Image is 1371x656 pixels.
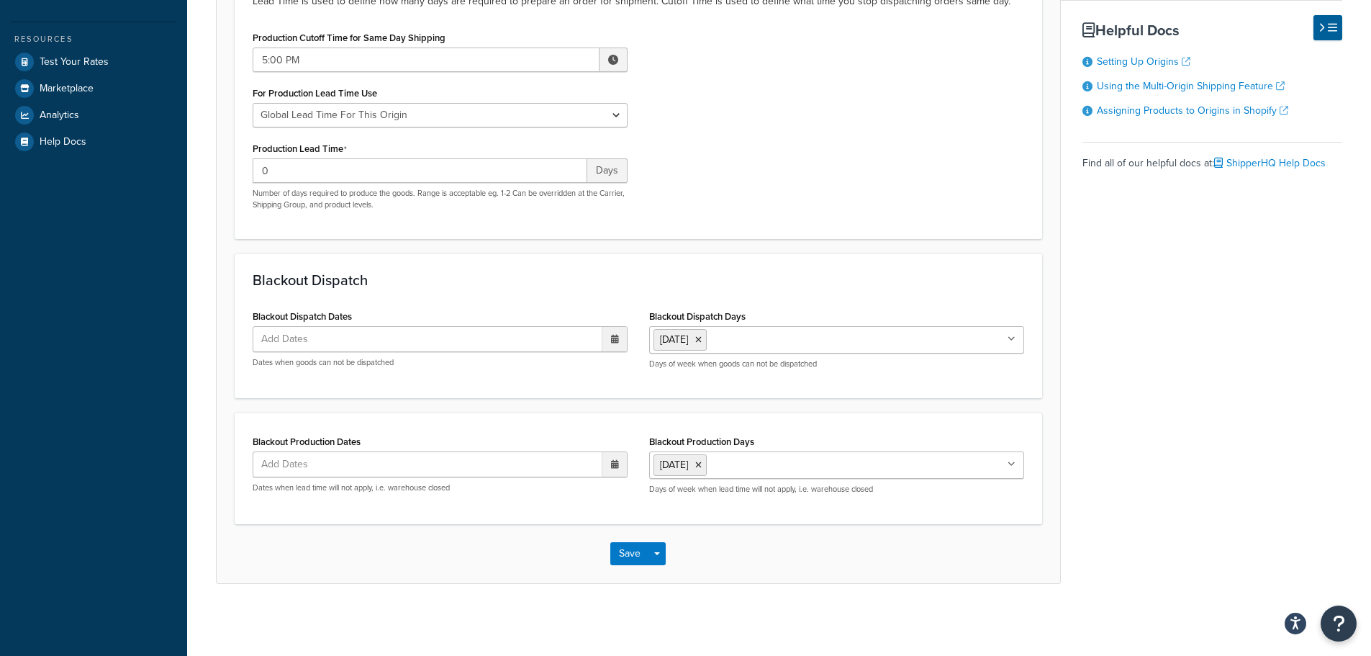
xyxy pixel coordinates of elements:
[11,102,176,128] a: Analytics
[40,109,79,122] span: Analytics
[649,436,754,447] label: Blackout Production Days
[257,452,326,477] span: Add Dates
[11,33,176,45] div: Resources
[253,436,361,447] label: Blackout Production Dates
[649,359,1024,369] p: Days of week when goods can not be dispatched
[253,32,445,43] label: Production Cutoff Time for Same Day Shipping
[257,327,326,351] span: Add Dates
[11,129,176,155] a: Help Docs
[1082,142,1342,174] div: Find all of our helpful docs at:
[40,136,86,148] span: Help Docs
[253,311,352,322] label: Blackout Dispatch Dates
[1097,78,1285,94] a: Using the Multi-Origin Shipping Feature
[40,56,109,68] span: Test Your Rates
[253,188,628,210] p: Number of days required to produce the goods. Range is acceptable eg. 1-2 Can be overridden at th...
[1082,22,1342,38] h3: Helpful Docs
[660,332,688,347] span: [DATE]
[11,76,176,102] a: Marketplace
[40,83,94,95] span: Marketplace
[253,143,347,155] label: Production Lead Time
[11,49,176,75] a: Test Your Rates
[1097,54,1190,69] a: Setting Up Origins
[253,272,1024,288] h3: Blackout Dispatch
[1313,15,1342,40] button: Hide Help Docs
[649,311,746,322] label: Blackout Dispatch Days
[1097,103,1288,118] a: Assigning Products to Origins in Shopify
[587,158,628,183] span: Days
[253,482,628,493] p: Dates when lead time will not apply, i.e. warehouse closed
[610,542,649,565] button: Save
[1214,156,1326,171] a: ShipperHQ Help Docs
[649,484,1024,495] p: Days of week when lead time will not apply, i.e. warehouse closed
[660,457,688,472] span: [DATE]
[253,357,628,368] p: Dates when goods can not be dispatched
[253,88,377,99] label: For Production Lead Time Use
[1321,606,1357,642] button: Open Resource Center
